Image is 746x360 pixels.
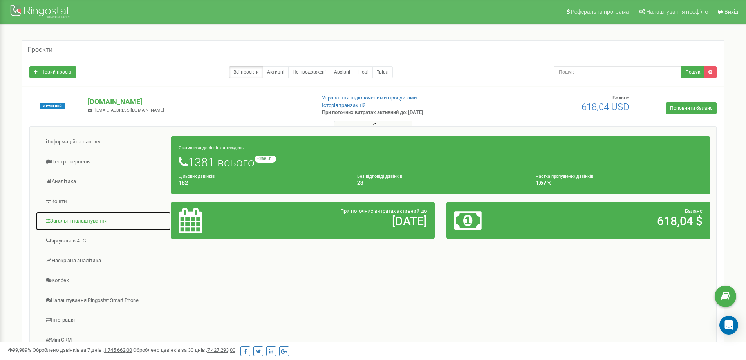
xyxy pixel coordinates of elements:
[40,103,65,109] span: Активний
[255,156,276,163] small: +266
[33,347,132,353] span: Оброблено дзвінків за 7 днів :
[322,102,366,108] a: Історія транзакцій
[582,101,629,112] span: 618,04 USD
[36,271,171,290] a: Колбек
[8,347,31,353] span: 99,989%
[372,66,393,78] a: Тріал
[179,145,244,150] small: Статистика дзвінків за тиждень
[265,215,427,228] h2: [DATE]
[36,152,171,172] a: Центр звернень
[541,215,703,228] h2: 618,04 $
[554,66,681,78] input: Пошук
[36,331,171,350] a: Mini CRM
[719,316,738,335] div: Open Intercom Messenger
[36,251,171,270] a: Наскрізна аналітика
[263,66,289,78] a: Активні
[36,232,171,251] a: Віртуальна АТС
[681,66,704,78] button: Пошук
[88,97,309,107] p: [DOMAIN_NAME]
[536,180,703,186] h4: 1,67 %
[288,66,330,78] a: Не продовжені
[571,9,629,15] span: Реферальна програма
[179,180,345,186] h4: 182
[36,192,171,211] a: Кошти
[357,174,402,179] small: Без відповіді дзвінків
[29,66,76,78] a: Новий проєкт
[229,66,263,78] a: Всі проєкти
[646,9,708,15] span: Налаштування профілю
[95,108,164,113] span: [EMAIL_ADDRESS][DOMAIN_NAME]
[724,9,738,15] span: Вихід
[36,311,171,330] a: Інтеграція
[179,156,703,169] h1: 1381 всього
[36,212,171,231] a: Загальні налаштування
[27,46,52,53] h5: Проєкти
[612,95,629,101] span: Баланс
[685,208,703,214] span: Баланс
[36,291,171,310] a: Налаштування Ringostat Smart Phone
[340,208,427,214] span: При поточних витратах активний до
[354,66,373,78] a: Нові
[536,174,593,179] small: Частка пропущених дзвінків
[36,172,171,191] a: Аналiтика
[207,347,235,353] u: 7 427 293,00
[133,347,235,353] span: Оброблено дзвінків за 30 днів :
[104,347,132,353] u: 1 745 662,00
[666,102,717,114] a: Поповнити баланс
[179,174,215,179] small: Цільових дзвінків
[357,180,524,186] h4: 23
[36,132,171,152] a: Інформаційна панель
[322,95,417,101] a: Управління підключеними продуктами
[322,109,485,116] p: При поточних витратах активний до: [DATE]
[330,66,354,78] a: Архівні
